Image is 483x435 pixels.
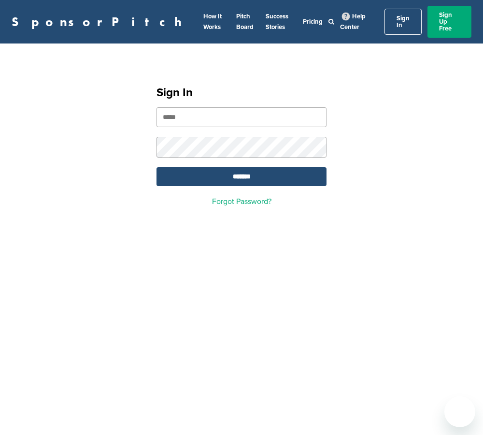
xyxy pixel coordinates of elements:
a: Success Stories [266,13,288,31]
a: Help Center [340,11,366,33]
iframe: Button to launch messaging window [444,396,475,427]
a: How It Works [203,13,222,31]
h1: Sign In [156,84,327,101]
a: Pricing [303,18,323,26]
a: Pitch Board [236,13,254,31]
a: Sign In [384,9,422,35]
a: Forgot Password? [212,197,271,206]
a: SponsorPitch [12,15,188,28]
a: Sign Up Free [427,6,471,38]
